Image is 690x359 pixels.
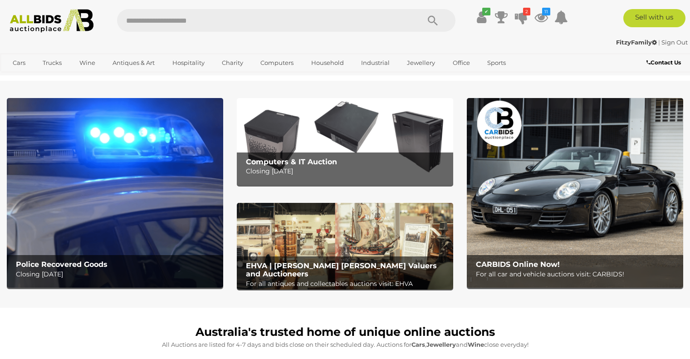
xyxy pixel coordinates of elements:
[37,55,68,70] a: Trucks
[305,55,350,70] a: Household
[246,166,449,177] p: Closing [DATE]
[447,55,476,70] a: Office
[426,341,456,348] strong: Jewellery
[411,341,425,348] strong: Cars
[237,203,453,290] a: EHVA | Evans Hastings Valuers and Auctioneers EHVA | [PERSON_NAME] [PERSON_NAME] Valuers and Auct...
[11,326,679,339] h1: Australia's trusted home of unique online auctions
[476,269,679,280] p: For all car and vehicle auctions visit: CARBIDS!
[623,9,685,27] a: Sell with us
[237,98,453,185] a: Computers & IT Auction Computers & IT Auction Closing [DATE]
[475,9,488,25] a: ✔
[658,39,660,46] span: |
[410,9,455,32] button: Search
[616,39,658,46] a: FitzyFamily
[401,55,441,70] a: Jewellery
[467,98,683,288] img: CARBIDS Online Now!
[73,55,101,70] a: Wine
[107,55,161,70] a: Antiques & Art
[467,98,683,288] a: CARBIDS Online Now! CARBIDS Online Now! For all car and vehicle auctions visit: CARBIDS!
[661,39,688,46] a: Sign Out
[254,55,299,70] a: Computers
[7,70,83,85] a: [GEOGRAPHIC_DATA]
[542,8,550,15] i: 11
[481,55,512,70] a: Sports
[514,9,528,25] a: 2
[468,341,484,348] strong: Wine
[16,269,219,280] p: Closing [DATE]
[246,278,449,290] p: For all antiques and collectables auctions visit: EHVA
[616,39,657,46] strong: FitzyFamily
[7,98,223,288] img: Police Recovered Goods
[534,9,548,25] a: 11
[237,203,453,290] img: EHVA | Evans Hastings Valuers and Auctioneers
[237,98,453,185] img: Computers & IT Auction
[355,55,396,70] a: Industrial
[482,8,490,15] i: ✔
[7,98,223,288] a: Police Recovered Goods Police Recovered Goods Closing [DATE]
[523,8,530,15] i: 2
[5,9,98,33] img: Allbids.com.au
[646,58,683,68] a: Contact Us
[476,260,560,269] b: CARBIDS Online Now!
[11,339,679,350] p: All Auctions are listed for 4-7 days and bids close on their scheduled day. Auctions for , and cl...
[16,260,108,269] b: Police Recovered Goods
[246,261,437,278] b: EHVA | [PERSON_NAME] [PERSON_NAME] Valuers and Auctioneers
[646,59,681,66] b: Contact Us
[166,55,210,70] a: Hospitality
[7,55,31,70] a: Cars
[246,157,337,166] b: Computers & IT Auction
[216,55,249,70] a: Charity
